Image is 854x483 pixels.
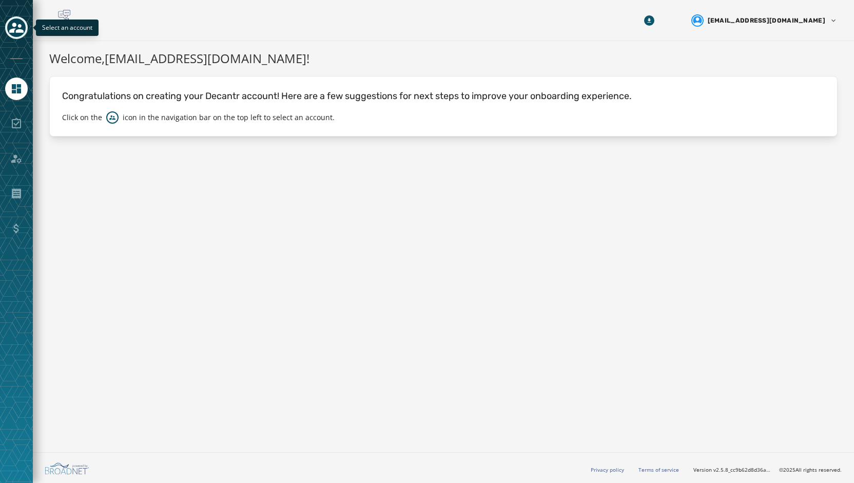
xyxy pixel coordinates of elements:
a: Navigate to Home [5,78,28,100]
span: v2.5.8_cc9b62d8d36ac40d66e6ee4009d0e0f304571100 [713,466,771,474]
span: [EMAIL_ADDRESS][DOMAIN_NAME] [708,16,825,25]
p: Click on the [62,112,102,123]
span: Version [693,466,771,474]
a: Privacy policy [591,466,624,473]
p: Congratulations on creating your Decantr account! Here are a few suggestions for next steps to im... [62,89,825,103]
p: icon in the navigation bar on the top left to select an account. [123,112,335,123]
button: Toggle account select drawer [5,16,28,39]
button: User settings [687,10,842,31]
a: Terms of service [638,466,679,473]
h1: Welcome, [EMAIL_ADDRESS][DOMAIN_NAME] ! [49,49,838,68]
button: Download Menu [640,11,658,30]
span: © 2025 All rights reserved. [779,466,842,473]
span: Select an account [42,23,92,32]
